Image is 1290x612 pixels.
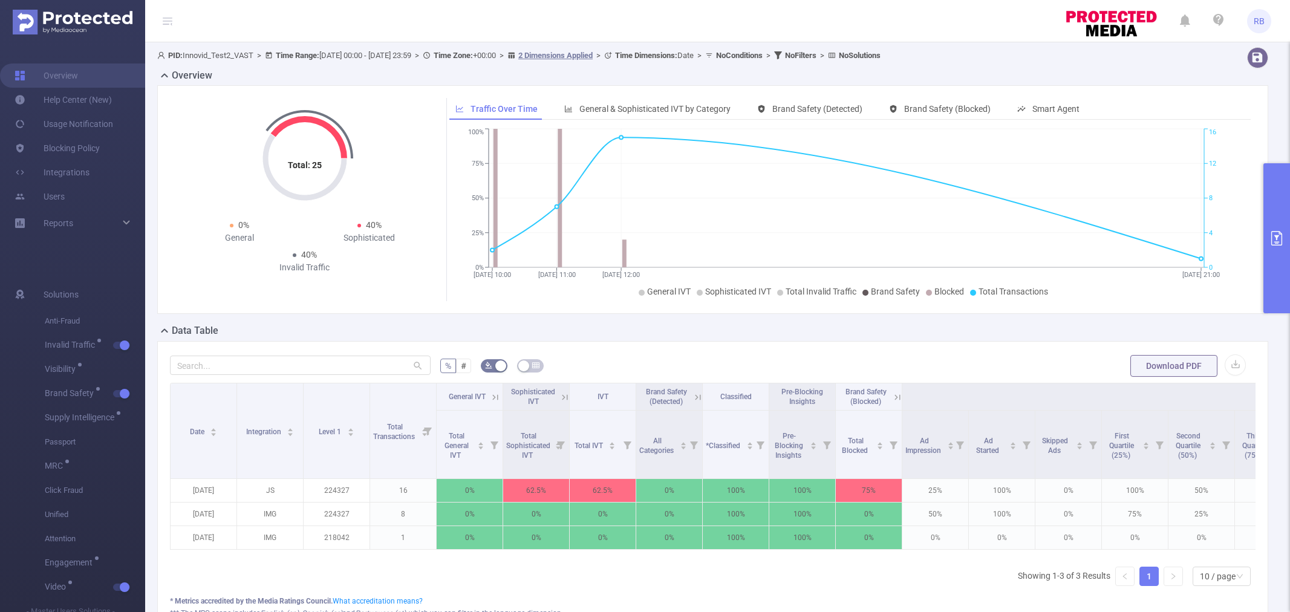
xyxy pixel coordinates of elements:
p: 100% [769,503,835,526]
span: Date [190,428,206,436]
i: Filter menu [619,411,636,478]
i: Filter menu [419,383,436,478]
i: icon: right [1170,573,1177,580]
b: No Solutions [839,51,881,60]
tspan: 8 [1209,195,1213,203]
tspan: 75% [472,160,484,168]
p: 0% [902,526,968,549]
p: 0% [437,526,503,549]
p: 100% [703,503,769,526]
span: Ad Impression [905,437,943,455]
span: Passport [45,430,145,454]
span: Brand Safety (Detected) [772,104,862,114]
p: [DATE] [171,479,236,502]
p: 100% [769,479,835,502]
p: 0% [1102,526,1168,549]
div: Sort [1076,440,1083,448]
i: icon: bg-colors [485,362,492,369]
b: No Filters [785,51,816,60]
span: Ad Started [976,437,1001,455]
i: icon: caret-up [680,440,686,444]
tspan: 50% [472,195,484,203]
span: General IVT [449,392,486,401]
tspan: 100% [468,129,484,137]
p: 8 [370,503,436,526]
input: Search... [170,356,431,375]
tspan: [DATE] 11:00 [538,271,575,279]
i: icon: caret-up [1010,440,1017,444]
b: * Metrics accredited by the Media Ratings Council. [170,597,333,605]
span: Total IVT [575,441,605,450]
span: Reports [44,218,73,228]
tspan: Total: 25 [288,160,322,170]
p: 1 [370,526,436,549]
i: icon: caret-down [287,431,294,435]
img: Protected Media [13,10,132,34]
button: Download PDF [1130,355,1217,377]
p: 224327 [304,503,370,526]
span: Brand Safety (Blocked) [904,104,991,114]
a: Overview [15,63,78,88]
i: icon: left [1121,573,1129,580]
span: Total Transactions [373,423,417,441]
p: IMG [237,526,303,549]
span: Blocked [934,287,964,296]
i: icon: table [532,362,539,369]
i: icon: caret-down [1210,444,1216,448]
span: 40% [366,220,382,230]
p: 50% [1168,479,1234,502]
div: Sort [287,426,294,434]
i: Filter menu [1018,411,1035,478]
p: 0% [503,526,569,549]
i: icon: caret-up [1210,440,1216,444]
p: 100% [969,479,1035,502]
span: Classified [720,392,752,401]
div: 10 / page [1200,567,1236,585]
span: General IVT [647,287,691,296]
u: 2 Dimensions Applied [518,51,593,60]
p: 0% [1035,503,1101,526]
span: Pre-Blocking Insights [775,432,803,460]
tspan: 12 [1209,160,1216,168]
i: icon: caret-down [877,444,884,448]
span: Visibility [45,365,80,373]
div: Sort [1142,440,1150,448]
span: Third Quartile (75%) [1242,432,1267,460]
span: Brand Safety [871,287,920,296]
div: Sort [608,440,616,448]
i: icon: caret-up [287,426,294,430]
span: Smart Agent [1032,104,1080,114]
p: 75% [1102,503,1168,526]
p: 0% [836,526,902,549]
span: General & Sophisticated IVT by Category [579,104,731,114]
a: Reports [44,211,73,235]
i: icon: caret-up [1077,440,1083,444]
i: icon: caret-up [810,440,817,444]
i: icon: caret-up [947,440,954,444]
span: Engagement [45,558,97,567]
span: All Categories [639,437,676,455]
i: Filter menu [486,411,503,478]
span: Traffic Over Time [471,104,538,114]
i: icon: caret-down [1143,444,1150,448]
b: Time Dimensions : [615,51,677,60]
span: Total Transactions [979,287,1048,296]
div: General [175,232,305,244]
p: 0% [437,503,503,526]
i: icon: line-chart [455,105,464,113]
i: icon: caret-down [810,444,817,448]
p: 0% [1168,526,1234,549]
p: 0% [636,526,702,549]
span: Integration [246,428,283,436]
span: # [461,361,466,371]
span: Unified [45,503,145,527]
span: Solutions [44,282,79,307]
p: 16 [370,479,436,502]
span: Invalid Traffic [45,340,99,349]
div: Sort [746,440,754,448]
span: Total Invalid Traffic [786,287,856,296]
a: Help Center (New) [15,88,112,112]
span: Brand Safety (Blocked) [845,388,887,406]
i: icon: bar-chart [564,105,573,113]
p: 0% [570,526,636,549]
